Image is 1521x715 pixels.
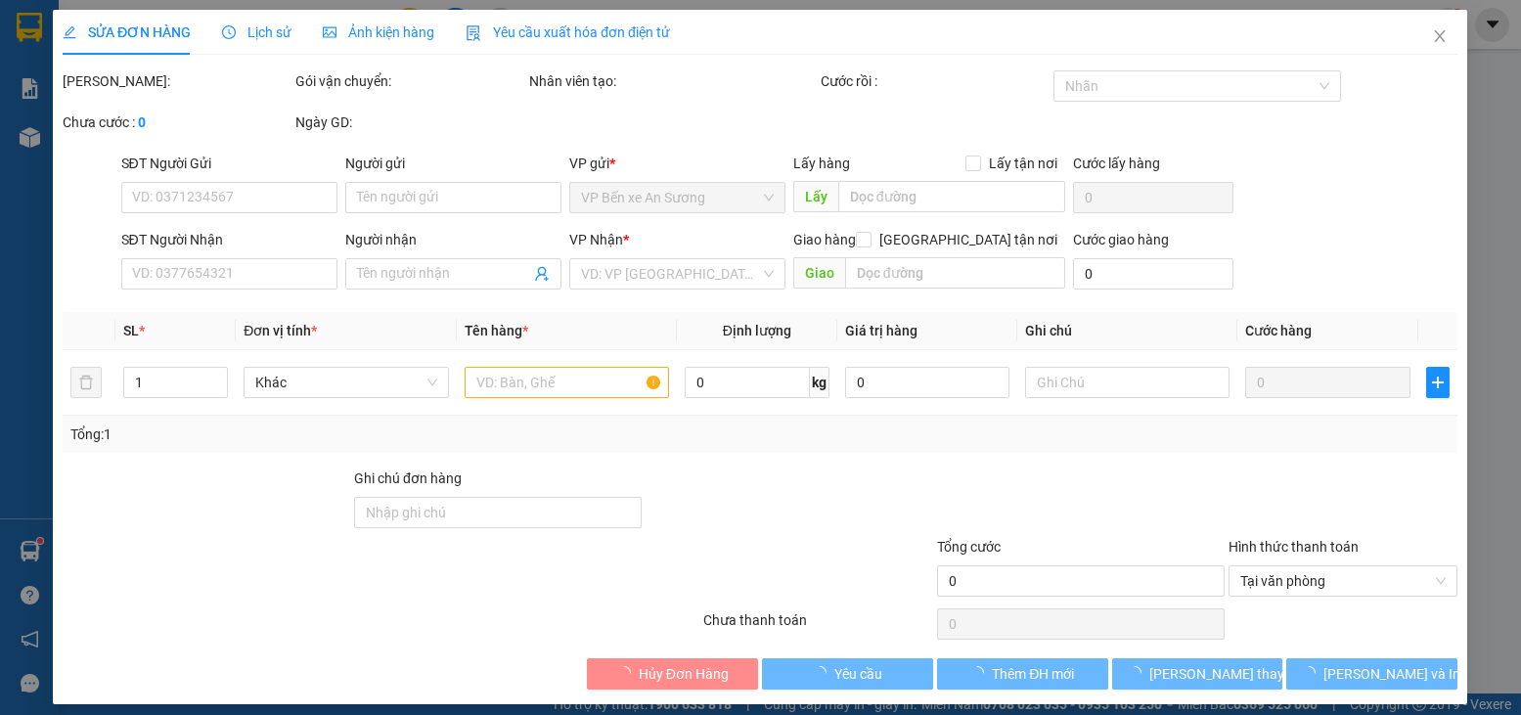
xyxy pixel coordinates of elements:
[223,25,237,39] span: clock-circle
[155,31,263,56] span: Bến xe [GEOGRAPHIC_DATA]
[982,153,1066,174] span: Lấy tận nơi
[639,663,729,685] span: Hủy Đơn Hàng
[53,106,240,121] span: -----------------------------------------
[1026,367,1230,398] input: Ghi Chú
[63,70,291,92] div: [PERSON_NAME]:
[256,368,437,397] span: Khác
[702,609,935,644] div: Chưa thanh toán
[345,153,561,174] div: Người gửi
[245,323,318,338] span: Đơn vị tính
[1229,539,1359,555] label: Hình thức thanh toán
[581,183,774,212] span: VP Bến xe An Sương
[793,232,856,247] span: Giao hàng
[467,25,482,41] img: icon
[1128,666,1149,680] span: loading
[1287,658,1458,690] button: [PERSON_NAME] và In
[569,153,785,174] div: VP gửi
[845,323,917,338] span: Giá trị hàng
[223,24,292,40] span: Lịch sử
[838,181,1065,212] input: Dọc đường
[155,59,269,83] span: 01 Võ Văn Truyện, KP.1, Phường 2
[763,658,934,690] button: Yêu cầu
[1303,666,1324,680] span: loading
[529,70,817,92] div: Nhân viên tạo:
[793,156,850,171] span: Lấy hàng
[465,367,669,398] input: VD: Bàn, Ghế
[324,24,435,40] span: Ảnh kiện hàng
[63,25,76,39] span: edit
[98,124,204,139] span: VPAS1110250104
[121,229,337,250] div: SĐT Người Nhận
[63,112,291,133] div: Chưa cước :
[872,229,1066,250] span: [GEOGRAPHIC_DATA] tận nơi
[534,266,550,282] span: user-add
[43,142,119,154] span: 15:25:19 [DATE]
[1074,182,1234,213] input: Cước lấy hàng
[821,70,1050,92] div: Cước rồi :
[354,497,642,528] input: Ghi chú đơn hàng
[971,666,993,680] span: loading
[1149,663,1306,685] span: [PERSON_NAME] thay đổi
[138,114,146,130] b: 0
[1018,312,1238,350] th: Ghi chú
[810,367,829,398] span: kg
[121,153,337,174] div: SĐT Người Gửi
[1427,375,1449,390] span: plus
[124,323,140,338] span: SL
[354,470,462,486] label: Ghi chú đơn hàng
[467,24,671,40] span: Yêu cầu xuất hóa đơn điện tử
[588,658,759,690] button: Hủy Đơn Hàng
[1246,323,1313,338] span: Cước hàng
[63,24,191,40] span: SỬA ĐƠN HÀNG
[1246,367,1410,398] input: 0
[834,663,882,685] span: Yêu cầu
[813,666,834,680] span: loading
[1074,232,1170,247] label: Cước giao hàng
[155,87,240,99] span: Hotline: 19001152
[1074,156,1161,171] label: Cước lấy hàng
[155,11,268,27] strong: ĐỒNG PHƯỚC
[1324,663,1461,685] span: [PERSON_NAME] và In
[937,658,1108,690] button: Thêm ĐH mới
[1433,28,1449,44] span: close
[70,367,102,398] button: delete
[6,126,204,138] span: [PERSON_NAME]:
[465,323,528,338] span: Tên hàng
[324,25,337,39] span: picture
[793,257,845,289] span: Giao
[1240,566,1446,596] span: Tại văn phòng
[1413,10,1468,65] button: Close
[70,424,588,445] div: Tổng: 1
[1074,258,1234,290] input: Cước giao hàng
[723,323,791,338] span: Định lượng
[296,112,525,133] div: Ngày GD:
[345,229,561,250] div: Người nhận
[937,539,1001,555] span: Tổng cước
[845,257,1065,289] input: Dọc đường
[617,666,639,680] span: loading
[296,70,525,92] div: Gói vận chuyển:
[569,232,623,247] span: VP Nhận
[993,663,1075,685] span: Thêm ĐH mới
[1426,367,1450,398] button: plus
[793,181,838,212] span: Lấy
[6,142,119,154] span: In ngày:
[1112,658,1283,690] button: [PERSON_NAME] thay đổi
[7,12,94,98] img: logo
